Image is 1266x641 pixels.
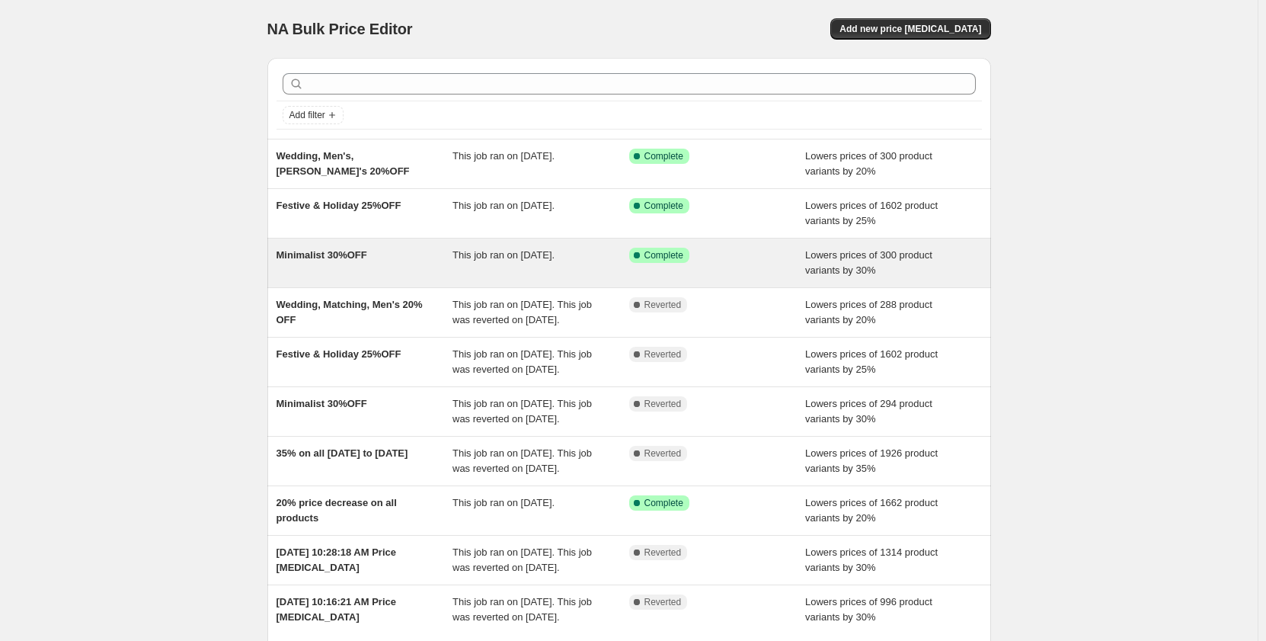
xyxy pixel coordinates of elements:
span: 20% price decrease on all products [277,497,397,524]
span: Add filter [289,109,325,121]
button: Add filter [283,106,344,124]
span: Wedding, Men's, [PERSON_NAME]'s 20%OFF [277,150,410,177]
span: This job ran on [DATE]. This job was reverted on [DATE]. [452,546,592,573]
span: Lowers prices of 300 product variants by 30% [805,249,932,276]
span: Complete [644,150,683,162]
span: Lowers prices of 1602 product variants by 25% [805,348,938,375]
span: Festive & Holiday 25%OFF [277,348,401,360]
span: [DATE] 10:28:18 AM Price [MEDICAL_DATA] [277,546,397,573]
span: Reverted [644,398,682,410]
span: Reverted [644,299,682,311]
span: This job ran on [DATE]. This job was reverted on [DATE]. [452,299,592,325]
span: Reverted [644,546,682,559]
span: Reverted [644,447,682,460]
span: Lowers prices of 996 product variants by 30% [805,596,932,623]
span: Lowers prices of 1926 product variants by 35% [805,447,938,474]
span: Lowers prices of 300 product variants by 20% [805,150,932,177]
span: 35% on all [DATE] to [DATE] [277,447,408,459]
span: Lowers prices of 288 product variants by 20% [805,299,932,325]
span: Reverted [644,348,682,361]
span: Complete [644,497,683,509]
span: This job ran on [DATE]. This job was reverted on [DATE]. [452,447,592,474]
span: This job ran on [DATE]. [452,249,555,261]
span: [DATE] 10:16:21 AM Price [MEDICAL_DATA] [277,596,397,623]
span: This job ran on [DATE]. [452,497,555,508]
span: Lowers prices of 294 product variants by 30% [805,398,932,425]
span: Add new price [MEDICAL_DATA] [839,23,981,35]
span: NA Bulk Price Editor [267,21,413,37]
span: Lowers prices of 1662 product variants by 20% [805,497,938,524]
span: Reverted [644,596,682,608]
span: This job ran on [DATE]. This job was reverted on [DATE]. [452,596,592,623]
span: Minimalist 30%OFF [277,249,367,261]
span: This job ran on [DATE]. This job was reverted on [DATE]. [452,348,592,375]
button: Add new price [MEDICAL_DATA] [830,18,990,40]
span: Wedding, Matching, Men's 20% OFF [277,299,423,325]
span: Complete [644,249,683,261]
span: This job ran on [DATE]. This job was reverted on [DATE]. [452,398,592,425]
span: This job ran on [DATE]. [452,150,555,162]
span: Lowers prices of 1602 product variants by 25% [805,200,938,226]
span: Minimalist 30%OFF [277,398,367,409]
span: Lowers prices of 1314 product variants by 30% [805,546,938,573]
span: This job ran on [DATE]. [452,200,555,211]
span: Festive & Holiday 25%OFF [277,200,401,211]
span: Complete [644,200,683,212]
